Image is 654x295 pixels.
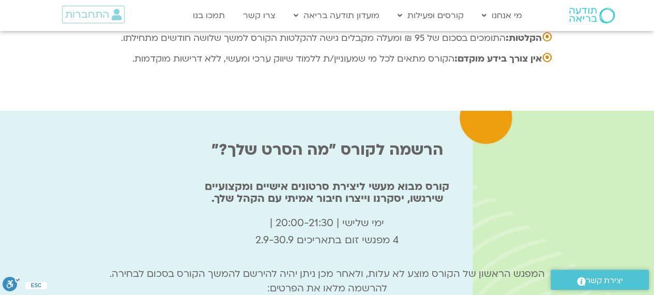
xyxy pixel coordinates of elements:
b: הרשמה לקורס "מה הסרט שלך?" [211,139,443,160]
a: תמכו בנו [188,6,230,25]
a: קורסים ופעילות [392,6,469,25]
span: ⦿ [542,32,552,44]
p: הקורס מתאים לכל מי שמעוניין/ת ללמוד שיווק ערכי ומעשי, ללא דרישות מוקדמות. [102,52,552,65]
a: צרו קשר [238,6,281,25]
a: מי אנחנו [477,6,527,25]
strong: אין צורך בידע מוקדם: [454,53,552,65]
img: תודעה בריאה [569,8,615,23]
strong: הקלטות: [506,32,552,44]
span: ⦿ [542,53,552,65]
a: התחברות [62,6,125,23]
span: התחברות [65,9,109,20]
span: יצירת קשר [586,274,623,288]
a: מועדון תודעה בריאה [288,6,385,25]
p: התומכים בסכום של 95 ₪ ומעלה מקבלים גישה להקלטות הקורס למשך שלושה חודשים מתחילתו. [102,32,552,45]
a: יצירת קשר [551,270,649,290]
